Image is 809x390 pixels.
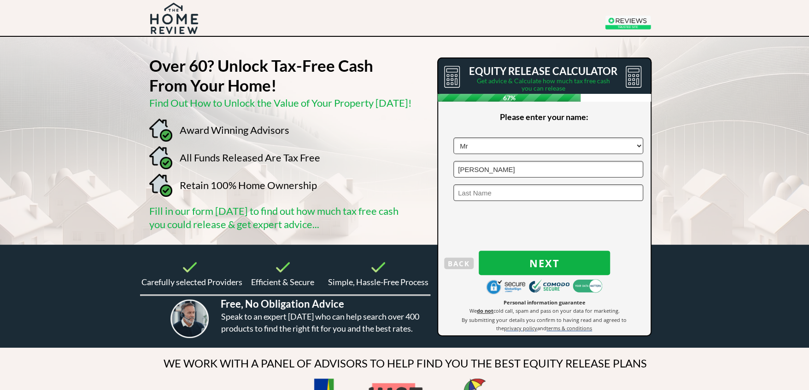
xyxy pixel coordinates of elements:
span: We cold call, spam and pass on your data for marketing. [469,307,620,314]
span: BACK [444,258,474,270]
span: Simple, Hassle-Free Process [328,277,428,287]
span: Personal information guarantee [504,299,586,306]
span: Speak to an expert [DATE] who can help search over 400 products to find the right fit for you and... [221,311,419,333]
span: and [537,325,546,332]
button: Next [479,251,610,275]
input: Last Name [453,184,643,201]
a: terms & conditions [546,324,592,332]
span: Get advice & Calculate how much tax free cash you can release [477,77,610,92]
span: Find Out How to Unlock the Value of Your Property [DATE]! [149,97,412,109]
span: Award Winning Advisors [180,124,289,136]
span: Free, No Obligation Advice [221,298,344,310]
span: EQUITY RELEASE CALCULATOR [469,65,617,77]
span: Please enter your name: [500,112,588,122]
strong: do not [477,307,493,314]
button: BACK [444,258,474,269]
span: Carefully selected Providers [141,277,242,287]
span: WE WORK WITH A PANEL OF ADVISORS TO HELP FIND YOU THE BEST EQUITY RELEASE PLANS [164,356,647,370]
span: 67% [438,94,580,102]
a: privacy policy [504,324,537,332]
span: All Funds Released Are Tax Free [180,151,320,164]
strong: Over 60? Unlock Tax-Free Cash From Your Home! [149,56,373,95]
span: Efficient & Secure [251,277,314,287]
input: First Name [453,161,643,178]
span: By submitting your details you confirm to having read and agreed to the [462,316,627,332]
span: Next [479,257,610,269]
span: Fill in our form [DATE] to find out how much tax free cash you could release & get expert advice... [149,205,399,230]
span: Retain 100% Home Ownership [180,179,317,191]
